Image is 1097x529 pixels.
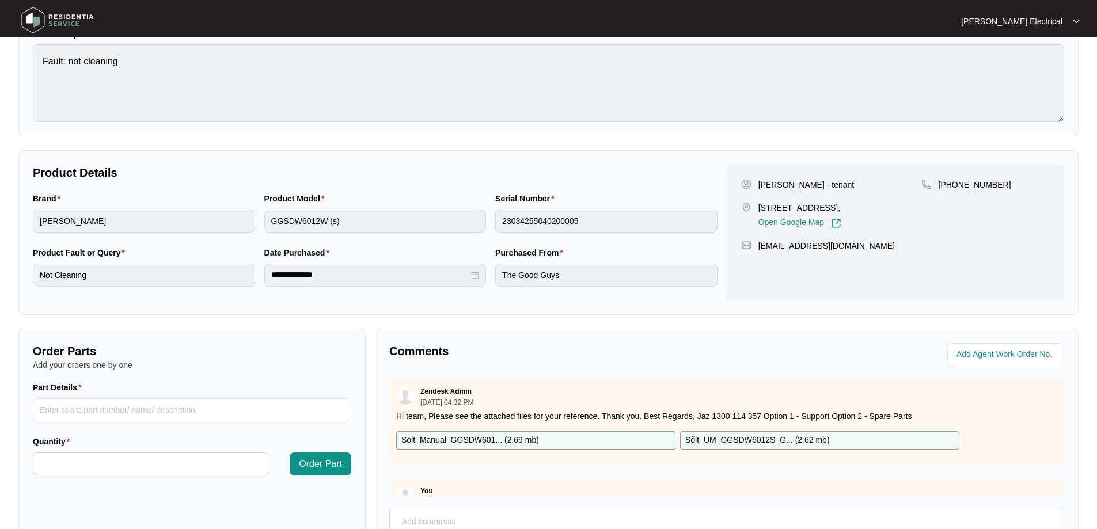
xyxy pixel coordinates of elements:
label: Product Model [264,193,329,204]
input: Date Purchased [271,269,469,281]
p: Product Details [33,165,718,181]
p: Solt_Manual_GGSDW601... ( 2.69 mb ) [401,434,539,447]
img: user.svg [397,387,414,405]
p: [PHONE_NUMBER] [939,179,1011,191]
input: Product Model [264,210,487,233]
input: Serial Number [495,210,718,233]
p: Add your orders one by one [33,359,351,371]
img: map-pin [921,179,932,189]
p: [STREET_ADDRESS], [758,202,841,214]
p: Zendesk Admin [420,387,472,396]
img: dropdown arrow [1073,18,1080,24]
img: Link-External [831,218,841,229]
label: Date Purchased [264,247,334,258]
p: Comments [389,343,719,359]
label: Product Fault or Query [33,247,130,258]
img: map-pin [741,202,751,212]
a: Open Google Map [758,218,841,229]
p: [PERSON_NAME] Electrical [961,16,1062,27]
span: Order Part [299,457,342,471]
p: [DATE] 04:32 PM [420,399,473,406]
input: Add Agent Work Order No. [956,348,1057,361]
p: [PERSON_NAME] - tenant [758,179,855,191]
p: Order Parts [33,343,351,359]
input: Part Details [33,398,351,421]
label: Purchased From [495,247,568,258]
p: Hi team, Please see the attached files for your reference. Thank you. Best Regards, Jaz 1300 114 ... [396,410,1057,422]
button: Order Part [290,452,351,475]
img: map-pin [741,240,751,250]
label: Serial Number [495,193,559,204]
img: user.svg [397,487,414,504]
p: Sôlt_UM_GGSDW6012S_G... ( 2.62 mb ) [685,434,830,447]
p: [EMAIL_ADDRESS][DOMAIN_NAME] [758,240,895,252]
p: You [420,486,433,496]
img: user-pin [741,179,751,189]
input: Purchased From [495,264,718,287]
input: Product Fault or Query [33,264,255,287]
label: Quantity [33,436,74,447]
label: Part Details [33,382,86,393]
label: Brand [33,193,65,204]
img: residentia service logo [17,3,98,37]
input: Brand [33,210,255,233]
textarea: Fault: not cleaning [33,44,1064,122]
input: Quantity [33,453,269,475]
